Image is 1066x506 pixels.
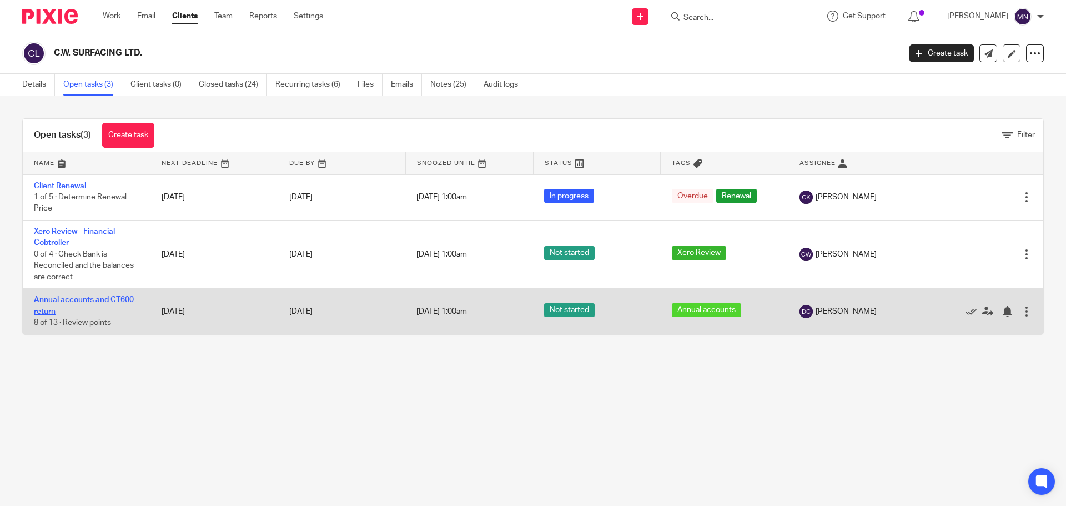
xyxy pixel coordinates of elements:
span: 0 of 4 · Check Bank is Reconciled and the balances are correct [34,251,134,281]
span: Annual accounts [672,303,741,317]
a: Audit logs [484,74,526,96]
img: svg%3E [1014,8,1032,26]
a: Emails [391,74,422,96]
a: Annual accounts and CT600 return [34,296,134,315]
a: Client Renewal [34,182,86,190]
img: svg%3E [799,191,813,204]
a: Reports [249,11,277,22]
a: Work [103,11,120,22]
a: Open tasks (3) [63,74,122,96]
span: [DATE] 1:00am [416,193,467,201]
a: Email [137,11,155,22]
a: Xero Review - Financial Cobtroller [34,228,115,247]
span: [DATE] [289,193,313,201]
span: [DATE] [289,251,313,258]
input: Search [682,13,782,23]
td: [DATE] [150,289,278,334]
span: [PERSON_NAME] [816,306,877,317]
span: Xero Review [672,246,726,260]
span: Not started [544,303,595,317]
span: Overdue [672,189,713,203]
span: [DATE] 1:00am [416,308,467,315]
a: Details [22,74,55,96]
span: Not started [544,246,595,260]
span: [PERSON_NAME] [816,192,877,203]
span: Renewal [716,189,757,203]
span: Status [545,160,572,166]
span: [DATE] [289,308,313,315]
span: [DATE] 1:00am [416,251,467,258]
img: svg%3E [22,42,46,65]
span: 1 of 5 · Determine Renewal Price [34,193,127,213]
span: Tags [672,160,691,166]
td: [DATE] [150,174,278,220]
span: In progress [544,189,594,203]
span: Filter [1017,131,1035,139]
img: svg%3E [799,305,813,318]
h2: C.W. SURFACING LTD. [54,47,725,59]
p: [PERSON_NAME] [947,11,1008,22]
a: Files [358,74,383,96]
a: Clients [172,11,198,22]
a: Recurring tasks (6) [275,74,349,96]
a: Create task [909,44,974,62]
a: Notes (25) [430,74,475,96]
a: Team [214,11,233,22]
a: Create task [102,123,154,148]
span: [PERSON_NAME] [816,249,877,260]
td: [DATE] [150,220,278,288]
a: Settings [294,11,323,22]
a: Closed tasks (24) [199,74,267,96]
span: Get Support [843,12,886,20]
span: 8 of 13 · Review points [34,319,111,327]
span: Snoozed Until [417,160,475,166]
a: Mark as done [966,306,982,317]
a: Client tasks (0) [130,74,190,96]
img: svg%3E [799,248,813,261]
h1: Open tasks [34,129,91,141]
img: Pixie [22,9,78,24]
span: (3) [81,131,91,139]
